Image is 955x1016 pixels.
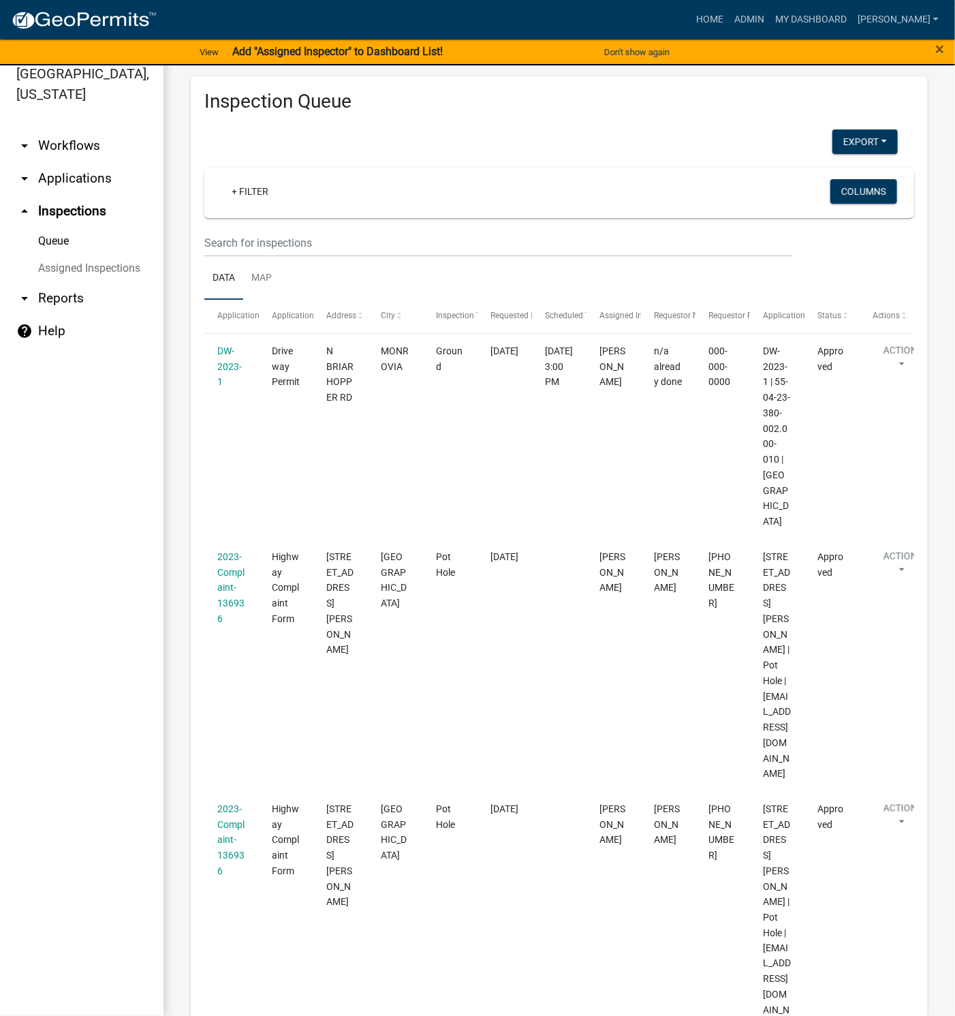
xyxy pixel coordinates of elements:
[805,300,860,333] datatable-header-cell: Status
[599,41,675,63] button: Don't show again
[873,549,928,583] button: Action
[545,311,604,320] span: Scheduled Time
[381,803,407,861] span: MOORESVILLE
[654,551,680,594] span: Charlie Wilson
[217,345,242,388] a: DW-2023-1
[830,179,897,204] button: Columns
[770,7,852,33] a: My Dashboard
[764,345,791,527] span: DW-2023-1 | 55-04-23-380-002.000-010 | N BRIARHOPPER RD
[695,300,750,333] datatable-header-cell: Requestor Phone
[436,551,455,578] span: Pot Hole
[204,300,259,333] datatable-header-cell: Application
[368,300,422,333] datatable-header-cell: City
[708,311,771,320] span: Requestor Phone
[764,311,849,320] span: Application Description
[326,345,354,403] span: N BRIARHOPPER RD
[708,803,734,861] span: 317-831-7989
[313,300,368,333] datatable-header-cell: Address
[490,311,548,320] span: Requested Date
[232,45,443,58] strong: Add "Assigned Inspector" to Dashboard List!
[936,41,945,57] button: Close
[490,345,518,356] span: 04/26/2023
[586,300,641,333] datatable-header-cell: Assigned Inspector
[381,551,407,609] span: MOORESVILLE
[477,300,532,333] datatable-header-cell: Requested Date
[729,7,770,33] a: Admin
[194,41,224,63] a: View
[16,290,33,307] i: arrow_drop_down
[436,311,494,320] span: Inspection Type
[641,300,695,333] datatable-header-cell: Requestor Name
[708,345,730,388] span: 000-000-0000
[326,803,354,908] span: 11533 N TURNER RD
[873,801,928,835] button: Action
[599,311,670,320] span: Assigned Inspector
[436,803,455,830] span: Pot Hole
[16,138,33,154] i: arrow_drop_down
[532,300,586,333] datatable-header-cell: Scheduled Time
[599,551,625,594] span: Charlie Wilson
[221,179,279,204] a: + Filter
[204,90,914,113] h3: Inspection Queue
[873,311,901,320] span: Actions
[217,551,245,624] a: 2023-Complaint-136936
[599,345,625,388] span: Charlie Wilson
[750,300,804,333] datatable-header-cell: Application Description
[272,803,299,876] span: Highway Complaint Form
[243,257,280,301] a: Map
[818,311,842,320] span: Status
[818,345,844,372] span: Approved
[545,343,574,390] div: [DATE] 3:00 PM
[764,551,792,780] span: 11533 N TURNER RD | Pot Hole | cwilson@morgancounty.in.gov
[654,345,682,388] span: n/a already done
[936,40,945,59] span: ×
[818,551,844,578] span: Approved
[708,551,734,609] span: 317-831-7989
[436,345,463,372] span: Ground
[217,311,260,320] span: Application
[490,803,518,814] span: 06/08/2023
[818,803,844,830] span: Approved
[832,129,898,154] button: Export
[860,300,914,333] datatable-header-cell: Actions
[326,311,356,320] span: Address
[326,551,354,656] span: 11533 N TURNER RD
[272,345,300,388] span: Driveway Permit
[16,203,33,219] i: arrow_drop_up
[259,300,313,333] datatable-header-cell: Application Type
[423,300,477,333] datatable-header-cell: Inspection Type
[381,345,409,372] span: MONROVIA
[204,229,792,257] input: Search for inspections
[16,170,33,187] i: arrow_drop_down
[272,311,334,320] span: Application Type
[691,7,729,33] a: Home
[16,323,33,339] i: help
[654,311,715,320] span: Requestor Name
[490,551,518,562] span: 06/08/2023
[204,257,243,301] a: Data
[272,551,299,624] span: Highway Complaint Form
[381,311,396,320] span: City
[852,7,944,33] a: [PERSON_NAME]
[217,803,245,876] a: 2023-Complaint-136936
[654,803,680,846] span: Charlie Wilson
[873,343,928,378] button: Action
[599,803,625,846] span: Charlie Wilson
